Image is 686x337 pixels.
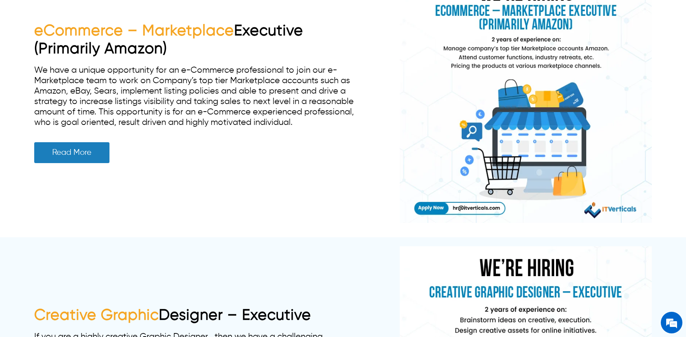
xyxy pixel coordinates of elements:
[34,23,303,57] a: eCommerce – MarketplaceExecutive (Primarily Amazon)
[34,142,109,163] a: Read More
[106,222,131,232] em: Submit
[34,65,362,128] div: We have a unique opportunity for an e-Commerce professional to join our e-Marketplace team to wor...
[34,23,234,39] span: eCommerce – Marketplace
[34,308,311,323] a: Creative GraphicDesigner – Executive
[37,40,121,50] div: Leave a message
[12,43,30,47] img: logo_Zg8I0qSkbAqR2WFHt3p6CTuqpyXMFPubPcD2OT02zFN43Cy9FUNNG3NEPhM_Q1qe_.png
[15,91,126,163] span: We are offline. Please leave us a message.
[118,4,135,21] div: Minimize live chat window
[34,308,159,323] span: Creative Graphic
[4,197,137,222] textarea: Type your message and click 'Submit'
[57,189,91,194] em: Driven by SalesIQ
[50,189,55,193] img: salesiqlogo_leal7QplfZFryJ6FIlVepeu7OftD7mt8q6exU6-34PB8prfIgodN67KcxXM9Y7JQ_.png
